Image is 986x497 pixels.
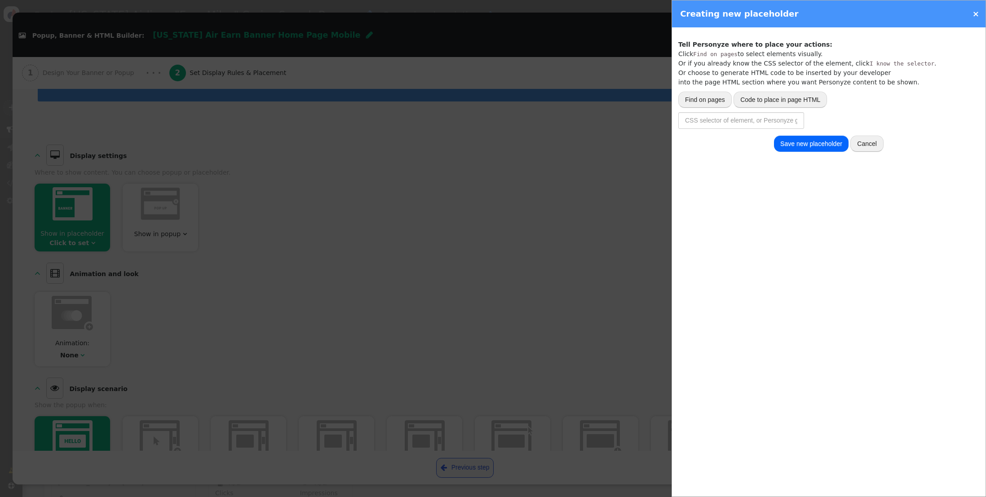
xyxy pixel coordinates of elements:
button: Cancel [850,136,884,152]
tt: Find on pages [693,51,738,57]
div: Click to select elements visually. Or if you already know the CSS selector of the element, click ... [678,40,936,87]
b: Tell Personyze where to place your actions: [678,41,832,48]
button: Save new placeholder [774,136,849,152]
input: CSS selector of element, or Personyze generated selector [678,112,804,128]
button: Find on pages [678,92,732,108]
a: × [973,9,979,18]
button: Code to place in page HTML [734,92,827,108]
tt: I know the selector [870,60,934,67]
